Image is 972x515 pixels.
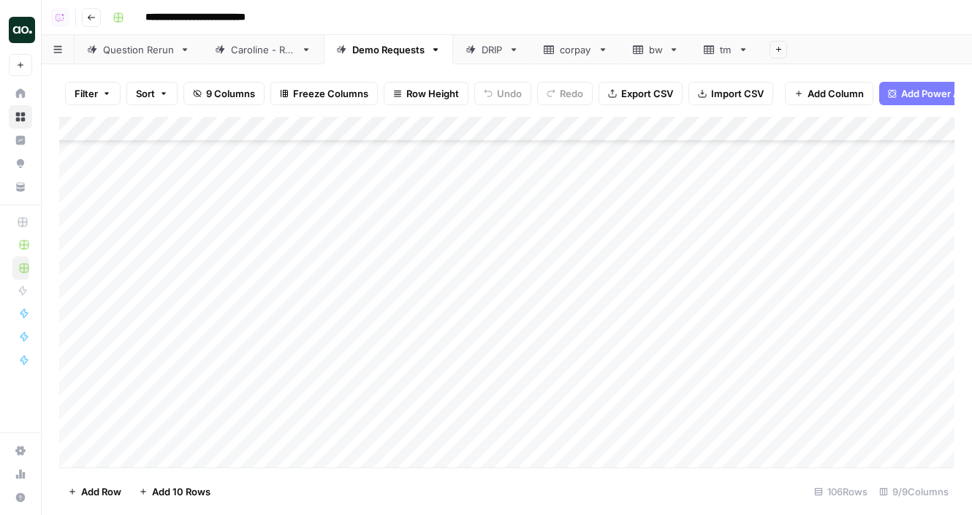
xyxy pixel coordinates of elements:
[9,12,32,48] button: Workspace: Dillon Test
[9,439,32,462] a: Settings
[9,105,32,129] a: Browse
[649,42,663,57] div: bw
[384,82,468,105] button: Row Height
[9,17,35,43] img: Dillon Test Logo
[81,484,121,499] span: Add Row
[9,462,32,486] a: Usage
[474,82,531,105] button: Undo
[270,82,378,105] button: Freeze Columns
[65,82,121,105] button: Filter
[620,35,691,64] a: bw
[324,35,453,64] a: Demo Requests
[59,480,130,503] button: Add Row
[231,42,295,57] div: Caroline - Run
[599,82,683,105] button: Export CSV
[130,480,219,503] button: Add 10 Rows
[482,42,503,57] div: DRIP
[136,86,155,101] span: Sort
[406,86,459,101] span: Row Height
[9,82,32,105] a: Home
[688,82,773,105] button: Import CSV
[206,86,255,101] span: 9 Columns
[808,86,864,101] span: Add Column
[9,129,32,152] a: Insights
[202,35,324,64] a: Caroline - Run
[103,42,174,57] div: Question Rerun
[152,484,210,499] span: Add 10 Rows
[75,86,98,101] span: Filter
[691,35,761,64] a: tm
[293,86,368,101] span: Freeze Columns
[126,82,178,105] button: Sort
[9,486,32,509] button: Help + Support
[531,35,620,64] a: corpay
[873,480,954,503] div: 9/9 Columns
[9,152,32,175] a: Opportunities
[497,86,522,101] span: Undo
[183,82,265,105] button: 9 Columns
[75,35,202,64] a: Question Rerun
[560,42,592,57] div: corpay
[808,480,873,503] div: 106 Rows
[711,86,764,101] span: Import CSV
[537,82,593,105] button: Redo
[785,82,873,105] button: Add Column
[720,42,732,57] div: tm
[352,42,425,57] div: Demo Requests
[9,175,32,199] a: Your Data
[560,86,583,101] span: Redo
[453,35,531,64] a: DRIP
[621,86,673,101] span: Export CSV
